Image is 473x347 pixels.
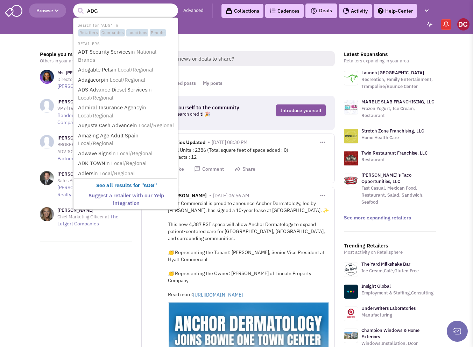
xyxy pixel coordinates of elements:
a: [URL][DOMAIN_NAME] [193,291,291,298]
a: ADT Security Servicesin National Brands [76,47,177,64]
a: Insight Global [361,283,391,289]
img: icon-deals.svg [310,7,317,15]
a: Adlersin Local/Regional [76,169,177,178]
p: Employment & Staffing,Consulting [361,290,433,297]
input: Search [73,4,178,18]
h3: People you may know [40,51,132,57]
a: Adogable Petsin Local/Regional [76,65,177,75]
span: [PERSON_NAME] [168,192,207,200]
p: Restaurant [361,156,428,163]
span: Entities Updated [168,139,205,147]
span: in Local/Regional [105,160,147,166]
span: VP of Development & Leasing at [57,106,122,111]
span: Like [175,166,184,172]
p: Others in your area to connect with [40,57,132,64]
span: BROKER ASSOCIATE | SENIOR ADVISOR at [57,142,119,155]
img: help.png [378,8,383,14]
h3: [PERSON_NAME] [57,207,132,213]
img: logo [344,173,358,188]
a: The Yard Milkshake Bar [361,261,410,267]
img: icon-collection-lavender-black.svg [226,8,232,14]
span: in Local/Regional [78,86,152,101]
span: in National Brands [78,48,156,63]
span: in Local/Regional [112,66,153,73]
span: in Local/Regional [133,122,174,129]
button: Deals [308,6,334,15]
span: People [150,29,166,37]
a: [PERSON_NAME]'s Taco Opportunities, LLC [361,172,411,184]
img: logo [344,71,358,85]
h3: Introduce yourself to the community [150,104,249,111]
a: Amazing Age Adult Spain Local/Regional [76,131,177,148]
span: in Local/Regional [104,76,145,83]
button: Share [234,166,255,172]
a: [PERSON_NAME] Commercial Realty [57,184,122,198]
a: Champion Windows & Home Exteriors [361,327,419,340]
b: See all results for " " [96,182,157,189]
span: Director of Marketing at [57,76,106,82]
a: Suggest a retailer with our Yelp integration [76,191,177,208]
a: Stretch Zone Franchising, LLC [361,128,424,134]
div: Hyatt Commercial is proud to announce Anchor Dermatology, led by [PERSON_NAME], has signed a 10-y... [168,200,329,298]
p: Most activity on Retailsphere [344,249,436,256]
img: Cadences_logo.png [269,8,276,13]
a: Augusta Cash Advancein Local/Regional [76,121,177,130]
li: Search for "ADG" in [74,21,177,37]
a: Advanced [183,7,204,14]
a: Activity [339,4,372,18]
a: ADK TOWNin Local/Regional [76,159,177,168]
a: My posts [199,77,226,90]
b: Suggest a retailer with our Yelp integration [89,192,164,207]
p: Get a free research credit! 🎉 [150,111,249,118]
h3: [PERSON_NAME] [57,135,132,141]
p: Manufacturing [361,312,416,319]
span: Retailers [78,29,99,37]
img: logo [344,151,358,165]
span: [DATE] 08:30 PM [212,139,247,145]
img: SmartAdmin [5,4,22,17]
a: [PERSON_NAME] Enterprises [57,83,121,89]
img: NoImageAvailable1.jpg [40,135,54,149]
a: [PERSON_NAME] Partners [57,148,120,162]
p: Frozen Yogurt, Ice Cream, Restaurant [361,105,436,119]
img: logo [344,129,358,143]
li: RETAILERS [74,40,177,47]
span: in Local/Regional [111,150,153,157]
span: Deals [310,7,332,14]
span: Browse [36,7,59,14]
img: NoImageAvailable1.jpg [40,99,54,113]
p: Recreation, Family Entertainment, Trampoline/Bounce Center [361,76,436,90]
a: See all results for "ADG" [76,181,177,190]
span: Companies [100,29,125,37]
span: Locations [126,29,148,37]
button: Comment [194,166,224,172]
h3: Ms. [PERSON_NAME] [57,70,132,76]
a: Saved posts [165,77,199,90]
button: Browse [29,4,66,18]
p: Ice Cream,Café,Gluten Free [361,267,419,274]
a: The Lutgert Companies [57,213,119,227]
img: David Conn [457,18,470,30]
span: Chief Marketing Officer at [57,214,109,220]
a: Collections [221,4,263,18]
a: Benderson Development Company, LLC [57,112,112,125]
a: Launch [GEOGRAPHIC_DATA] [361,70,424,76]
a: Introduce yourself [276,104,326,116]
b: ADG [143,182,154,189]
p: Home Health Care [361,134,424,141]
img: logo [344,100,358,114]
a: Cadences [265,4,304,18]
h3: Latest Expansions [344,51,436,57]
p: Retailers expanding in your area [344,57,436,64]
a: ADS Advance Diesel Servicesin Local/Regional [76,85,177,102]
p: Fast Casual, Mexican Food, Restaurant, Salad, Sandwich, Seafood [361,185,436,206]
div: Total Units : 2386 (Total square feet of space added : 0) Contacts : 12 [168,147,329,161]
a: Adagacorpin Local/Regional [76,75,177,85]
a: See more expanding retailers [344,215,411,221]
h3: [PERSON_NAME] [57,171,132,177]
span: in Local/Regional [78,104,146,119]
a: Admiral Insurance Agencyin Local/Regional [76,103,177,120]
h3: [PERSON_NAME] [57,99,132,105]
span: Sales Associate at [57,178,94,184]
